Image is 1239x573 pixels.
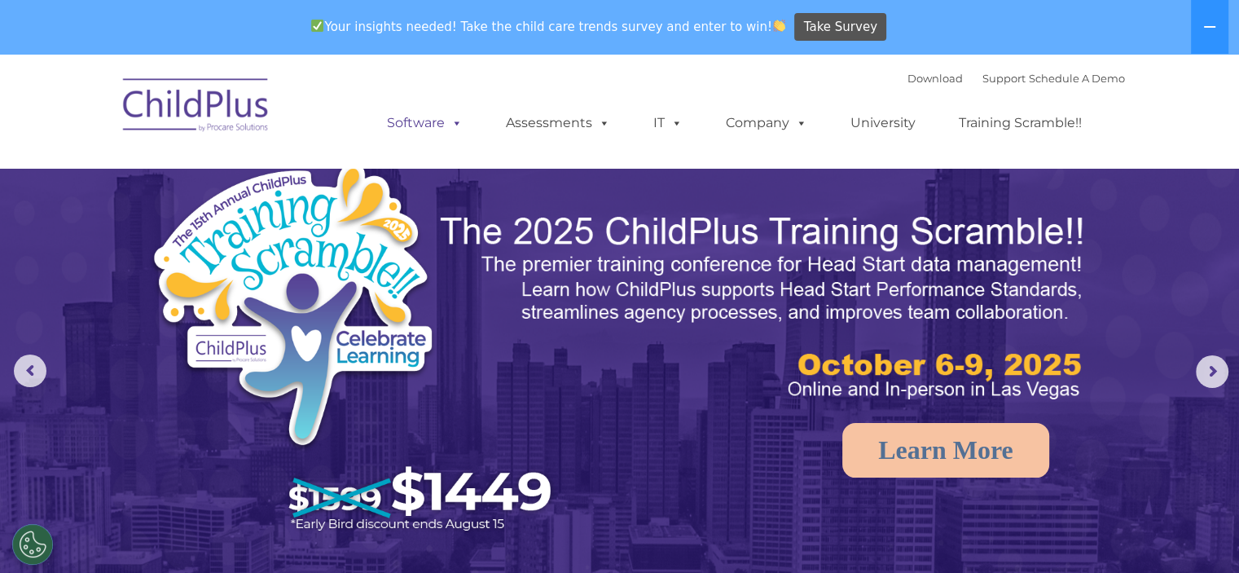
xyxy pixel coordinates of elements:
a: Software [371,107,479,139]
a: Take Survey [794,13,886,42]
span: Phone number [226,174,296,187]
a: Assessments [490,107,626,139]
span: Your insights needed! Take the child care trends survey and enter to win! [305,11,793,42]
img: 👏 [773,20,785,32]
a: Company [710,107,824,139]
span: Take Survey [804,13,877,42]
button: Cookies Settings [12,524,53,565]
a: Schedule A Demo [1029,72,1125,85]
a: Learn More [842,423,1049,478]
span: Last name [226,108,276,120]
a: Download [907,72,963,85]
a: Training Scramble!! [942,107,1098,139]
img: ChildPlus by Procare Solutions [115,67,278,148]
a: University [834,107,932,139]
a: IT [637,107,699,139]
a: Support [982,72,1026,85]
font: | [907,72,1125,85]
img: ✅ [311,20,323,32]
